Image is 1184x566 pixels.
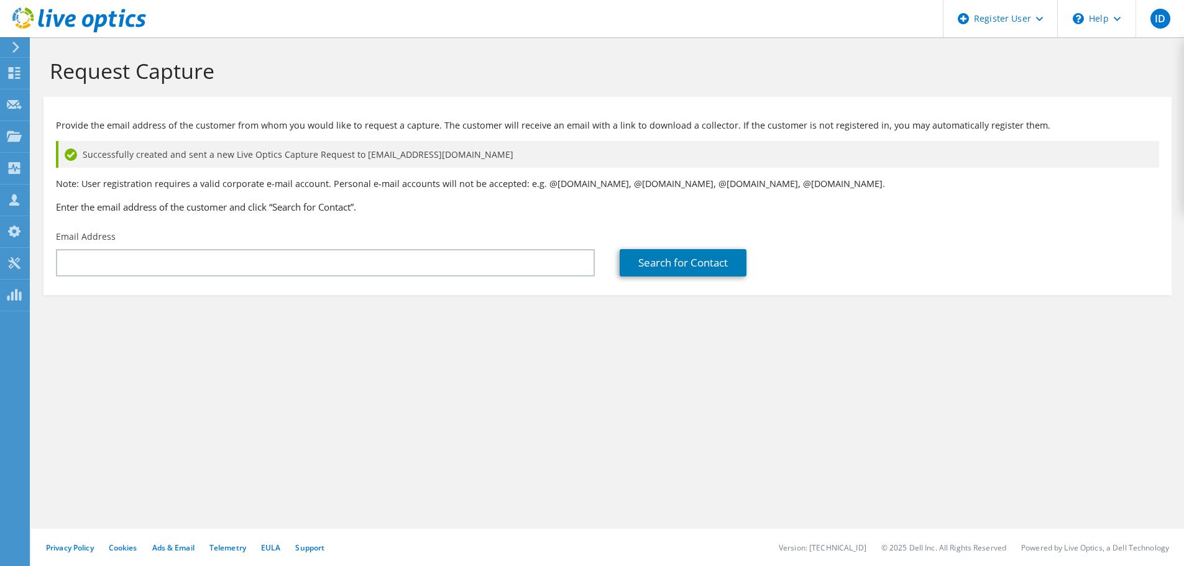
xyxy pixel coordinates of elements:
label: Email Address [56,231,116,243]
h3: Enter the email address of the customer and click “Search for Contact”. [56,200,1159,214]
a: Ads & Email [152,542,195,553]
a: EULA [261,542,280,553]
li: © 2025 Dell Inc. All Rights Reserved [881,542,1006,553]
li: Version: [TECHNICAL_ID] [779,542,866,553]
a: Search for Contact [620,249,746,276]
p: Note: User registration requires a valid corporate e-mail account. Personal e-mail accounts will ... [56,177,1159,191]
li: Powered by Live Optics, a Dell Technology [1021,542,1169,553]
a: Privacy Policy [46,542,94,553]
span: Successfully created and sent a new Live Optics Capture Request to [EMAIL_ADDRESS][DOMAIN_NAME] [83,148,513,162]
h1: Request Capture [50,58,1159,84]
p: Provide the email address of the customer from whom you would like to request a capture. The cust... [56,119,1159,132]
a: Support [295,542,324,553]
a: Cookies [109,542,137,553]
svg: \n [1073,13,1084,24]
a: Telemetry [209,542,246,553]
span: ID [1150,9,1170,29]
